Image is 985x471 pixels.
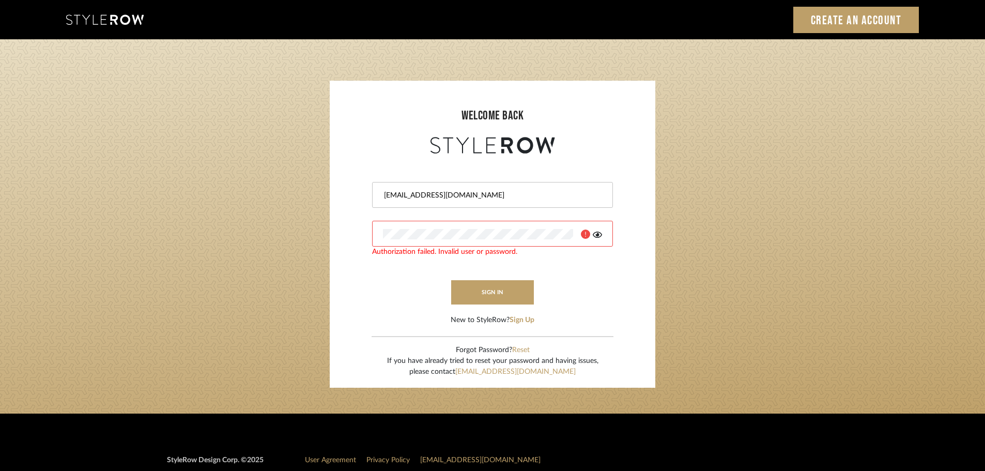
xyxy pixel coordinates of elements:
button: sign in [451,280,534,305]
a: User Agreement [305,457,356,464]
a: [EMAIL_ADDRESS][DOMAIN_NAME] [455,368,576,375]
div: welcome back [340,107,645,125]
div: Forgot Password? [387,345,598,356]
button: Sign Up [510,315,534,326]
button: Reset [512,345,530,356]
div: Authorization failed. Invalid user or password. [372,247,613,257]
div: New to StyleRow? [451,315,534,326]
div: If you have already tried to reset your password and having issues, please contact [387,356,598,377]
a: Privacy Policy [366,457,410,464]
input: Email Address [383,190,599,201]
a: Create an Account [793,7,919,33]
a: [EMAIL_ADDRESS][DOMAIN_NAME] [420,457,541,464]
